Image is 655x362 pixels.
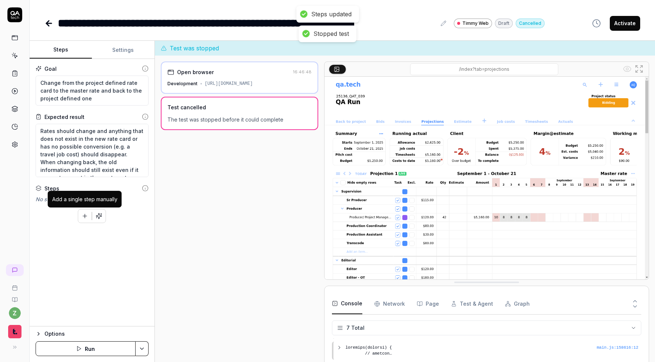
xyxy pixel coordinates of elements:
a: Book a call with us [3,279,26,291]
button: Show all interative elements [621,63,633,75]
img: Timmy Logo [8,325,21,338]
div: Options [44,329,149,338]
button: Options [36,329,149,338]
button: Timmy Logo [3,319,26,340]
div: [URL][DOMAIN_NAME] [205,80,253,87]
div: Stopped test [313,30,349,38]
time: 16:46:48 [293,69,312,74]
div: Cancelled [516,19,545,28]
img: Screenshot [325,77,649,279]
button: Activate [610,16,640,31]
pre: loremips(dolorsi) { // ametcon adipisc = elitsed || {}; doei.tempori = $.utlabo({}, etdo.magnaalI... [345,345,596,357]
div: main.js : 158616 : 12 [597,345,638,351]
span: Timmy Web [462,20,489,27]
div: Development [167,80,197,87]
button: Open in full screen [633,63,645,75]
button: Console [332,293,362,314]
a: Timmy Web [454,18,492,28]
div: Open browser [177,68,214,76]
button: main.js:158616:12 [597,345,638,351]
div: Test cancelled [167,103,206,111]
button: Test & Agent [451,293,493,314]
button: View version history [588,16,605,31]
div: Steps updated [311,10,352,18]
button: Graph [505,293,530,314]
a: Documentation [3,291,26,303]
button: Network [374,293,405,314]
span: Test was stopped [170,44,219,53]
button: z [9,307,21,319]
button: Settings [92,41,154,59]
div: Steps [44,185,59,192]
button: Run [36,341,136,356]
a: New conversation [6,264,24,276]
div: Expected result [44,113,84,121]
button: Steps [30,41,92,59]
div: Draft [495,19,513,28]
div: No steps yet [36,195,149,203]
div: The test was stopped before it could complete [167,116,312,123]
div: Goal [44,65,57,73]
button: Page [417,293,439,314]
